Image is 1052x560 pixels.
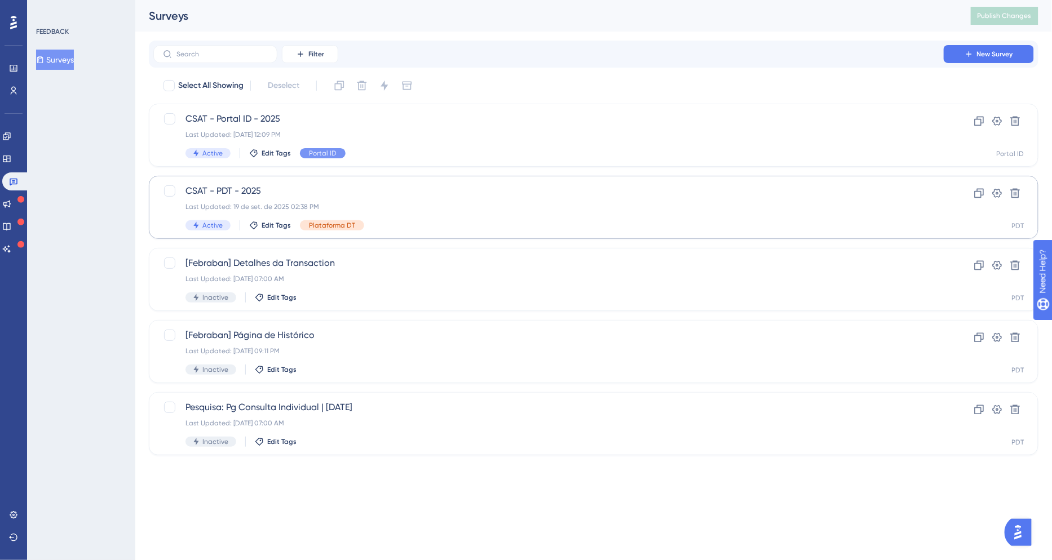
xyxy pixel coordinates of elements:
[249,221,291,230] button: Edit Tags
[36,27,69,36] div: FEEDBACK
[1012,366,1024,375] div: PDT
[26,3,70,16] span: Need Help?
[178,79,244,92] span: Select All Showing
[309,149,337,158] span: Portal ID
[255,293,297,302] button: Edit Tags
[1005,515,1038,549] iframe: UserGuiding AI Assistant Launcher
[978,11,1032,20] span: Publish Changes
[255,365,297,374] button: Edit Tags
[185,112,912,126] span: CSAT - Portal ID - 2025
[282,45,338,63] button: Filter
[202,437,228,446] span: Inactive
[185,184,912,198] span: CSAT - PDT - 2025
[255,437,297,446] button: Edit Tags
[997,149,1024,158] div: Portal ID
[185,346,912,355] div: Last Updated: [DATE] 09:11 PM
[267,293,297,302] span: Edit Tags
[977,50,1013,59] span: New Survey
[267,437,297,446] span: Edit Tags
[262,149,291,158] span: Edit Tags
[185,328,912,342] span: [Febraban] Página de Histórico
[1012,221,1024,230] div: PDT
[185,202,912,211] div: Last Updated: 19 de set. de 2025 02:38 PM
[185,419,912,428] div: Last Updated: [DATE] 07:00 AM
[176,50,268,58] input: Search
[249,149,291,158] button: Edit Tags
[1012,438,1024,447] div: PDT
[267,365,297,374] span: Edit Tags
[185,256,912,270] span: [Febraban] Detalhes da Transaction
[268,79,299,92] span: Deselect
[309,221,355,230] span: Plataforma DT
[262,221,291,230] span: Edit Tags
[202,221,223,230] span: Active
[1012,294,1024,303] div: PDT
[202,365,228,374] span: Inactive
[36,50,74,70] button: Surveys
[944,45,1034,63] button: New Survey
[258,75,310,96] button: Deselect
[185,130,912,139] div: Last Updated: [DATE] 12:09 PM
[308,50,324,59] span: Filter
[202,149,223,158] span: Active
[185,401,912,414] span: Pesquisa: Pg Consulta Individual | [DATE]
[185,274,912,283] div: Last Updated: [DATE] 07:00 AM
[149,8,943,24] div: Surveys
[971,7,1038,25] button: Publish Changes
[202,293,228,302] span: Inactive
